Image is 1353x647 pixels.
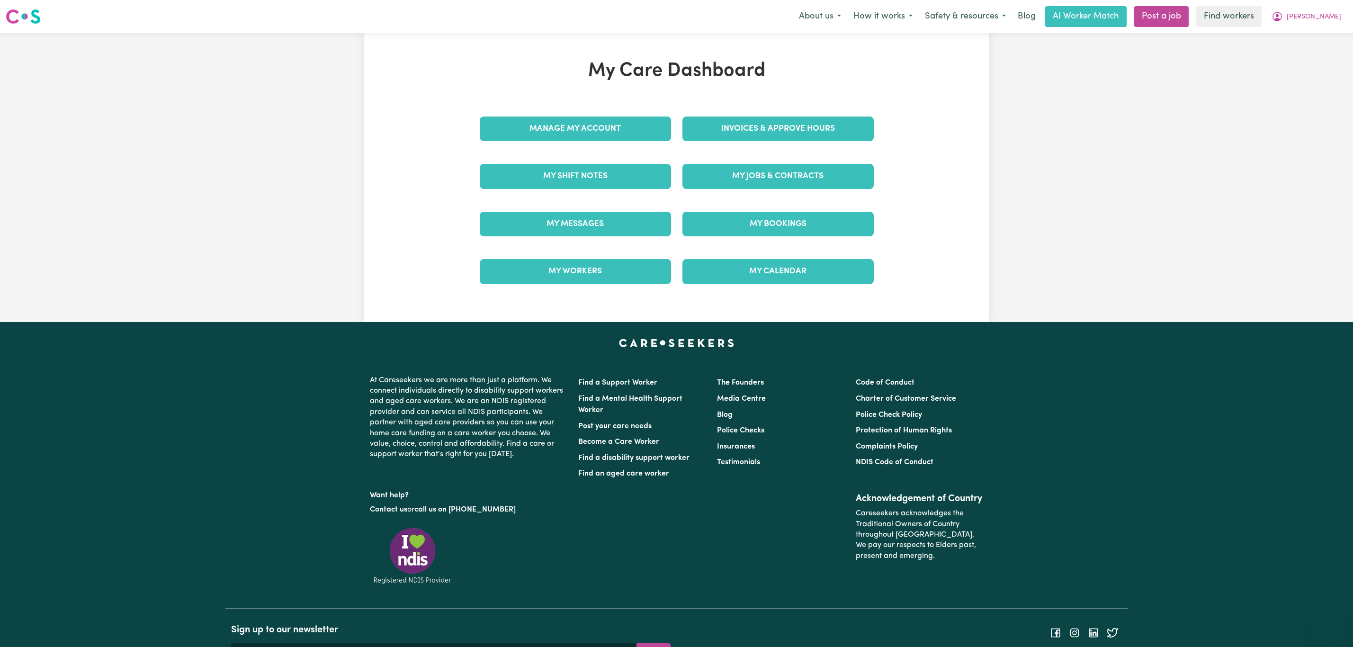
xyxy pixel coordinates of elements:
[856,504,983,565] p: Careseekers acknowledges the Traditional Owners of Country throughout [GEOGRAPHIC_DATA]. We pay o...
[856,427,952,434] a: Protection of Human Rights
[682,117,874,141] a: Invoices & Approve Hours
[370,501,567,519] p: or
[717,427,764,434] a: Police Checks
[578,395,682,414] a: Find a Mental Health Support Worker
[682,164,874,189] a: My Jobs & Contracts
[578,422,652,430] a: Post your care needs
[578,379,657,386] a: Find a Support Worker
[414,506,516,513] a: call us on [PHONE_NUMBER]
[474,60,879,82] h1: My Care Dashboard
[1050,629,1061,636] a: Follow Careseekers on Facebook
[480,212,671,236] a: My Messages
[793,7,847,27] button: About us
[856,379,914,386] a: Code of Conduct
[682,259,874,284] a: My Calendar
[578,454,690,462] a: Find a disability support worker
[682,212,874,236] a: My Bookings
[856,395,956,403] a: Charter of Customer Service
[1315,609,1345,639] iframe: Button to launch messaging window, conversation in progress
[717,411,733,419] a: Blog
[1012,6,1041,27] a: Blog
[856,443,918,450] a: Complaints Policy
[578,438,659,446] a: Become a Care Worker
[856,493,983,504] h2: Acknowledgement of Country
[717,379,764,386] a: The Founders
[1287,12,1341,22] span: [PERSON_NAME]
[1069,629,1080,636] a: Follow Careseekers on Instagram
[480,164,671,189] a: My Shift Notes
[578,470,669,477] a: Find an aged care worker
[1045,6,1127,27] a: AI Worker Match
[6,8,41,25] img: Careseekers logo
[619,339,734,347] a: Careseekers home page
[1134,6,1189,27] a: Post a job
[6,6,41,27] a: Careseekers logo
[847,7,919,27] button: How it works
[717,443,755,450] a: Insurances
[1107,629,1118,636] a: Follow Careseekers on Twitter
[1196,6,1262,27] a: Find workers
[717,458,760,466] a: Testimonials
[717,395,766,403] a: Media Centre
[1265,7,1347,27] button: My Account
[480,259,671,284] a: My Workers
[856,411,922,419] a: Police Check Policy
[370,526,455,585] img: Registered NDIS provider
[370,506,407,513] a: Contact us
[370,371,567,464] p: At Careseekers we are more than just a platform. We connect individuals directly to disability su...
[856,458,933,466] a: NDIS Code of Conduct
[919,7,1012,27] button: Safety & resources
[231,624,671,636] h2: Sign up to our newsletter
[480,117,671,141] a: Manage My Account
[1088,629,1099,636] a: Follow Careseekers on LinkedIn
[370,486,567,501] p: Want help?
